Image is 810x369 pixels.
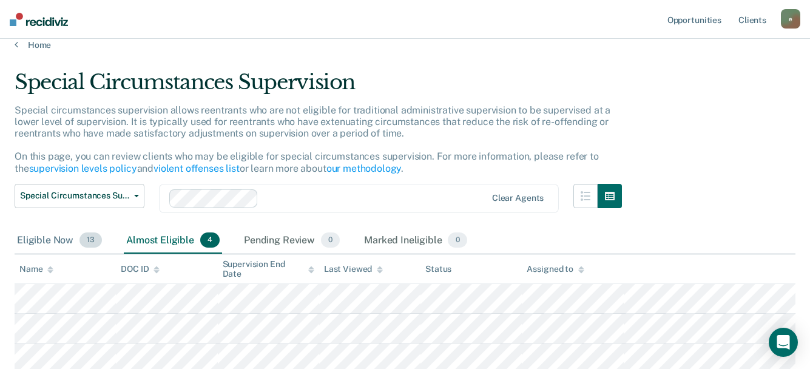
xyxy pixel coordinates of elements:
[15,39,795,50] a: Home
[448,232,467,248] span: 0
[79,232,102,248] span: 13
[121,264,160,274] div: DOC ID
[324,264,383,274] div: Last Viewed
[15,228,104,254] div: Eligible Now13
[15,104,610,174] p: Special circumstances supervision allows reentrants who are not eligible for traditional administ...
[29,163,137,174] a: supervision levels policy
[425,264,451,274] div: Status
[15,70,622,104] div: Special Circumstances Supervision
[15,184,144,208] button: Special Circumstances Supervision
[326,163,402,174] a: our methodology
[200,232,220,248] span: 4
[362,228,470,254] div: Marked Ineligible0
[223,259,314,280] div: Supervision End Date
[154,163,240,174] a: violent offenses list
[781,9,800,29] button: e
[124,228,222,254] div: Almost Eligible4
[19,264,53,274] div: Name
[241,228,342,254] div: Pending Review0
[769,328,798,357] div: Open Intercom Messenger
[20,191,129,201] span: Special Circumstances Supervision
[321,232,340,248] span: 0
[10,13,68,26] img: Recidiviz
[492,193,544,203] div: Clear agents
[527,264,584,274] div: Assigned to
